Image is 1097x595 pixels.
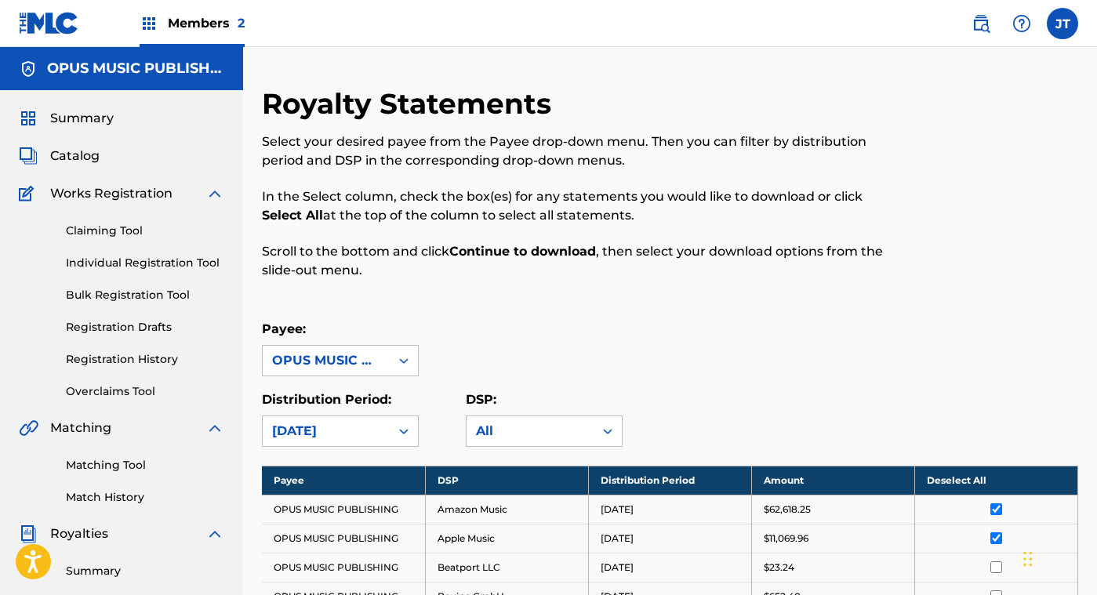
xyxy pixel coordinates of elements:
[1006,8,1037,39] div: Help
[19,419,38,437] img: Matching
[205,184,224,203] img: expand
[764,561,794,575] p: $23.24
[19,12,79,34] img: MLC Logo
[66,351,224,368] a: Registration History
[588,524,751,553] td: [DATE]
[19,184,39,203] img: Works Registration
[19,147,38,165] img: Catalog
[50,184,173,203] span: Works Registration
[66,489,224,506] a: Match History
[19,60,38,78] img: Accounts
[262,495,425,524] td: OPUS MUSIC PUBLISHING
[914,466,1077,495] th: Deselect All
[262,132,891,170] p: Select your desired payee from the Payee drop-down menu. Then you can filter by distribution peri...
[19,524,38,543] img: Royalties
[66,457,224,473] a: Matching Tool
[425,495,588,524] td: Amazon Music
[425,466,588,495] th: DSP
[1023,535,1033,582] div: Drag
[262,242,891,280] p: Scroll to the bottom and click , then select your download options from the slide-out menu.
[588,466,751,495] th: Distribution Period
[588,553,751,582] td: [DATE]
[66,287,224,303] a: Bulk Registration Tool
[47,60,224,78] h5: OPUS MUSIC PUBLISHING
[272,351,380,370] div: OPUS MUSIC PUBLISHING
[50,109,114,128] span: Summary
[425,524,588,553] td: Apple Music
[262,466,425,495] th: Payee
[66,319,224,336] a: Registration Drafts
[466,392,496,407] label: DSP:
[19,147,100,165] a: CatalogCatalog
[425,553,588,582] td: Beatport LLC
[262,553,425,582] td: OPUS MUSIC PUBLISHING
[66,255,224,271] a: Individual Registration Tool
[19,109,38,128] img: Summary
[751,466,914,495] th: Amount
[50,419,111,437] span: Matching
[1053,375,1097,501] iframe: Resource Center
[476,422,584,441] div: All
[205,524,224,543] img: expand
[66,563,224,579] a: Summary
[19,109,114,128] a: SummarySummary
[205,419,224,437] img: expand
[140,14,158,33] img: Top Rightsholders
[66,383,224,400] a: Overclaims Tool
[588,495,751,524] td: [DATE]
[50,524,108,543] span: Royalties
[1047,8,1078,39] div: User Menu
[1012,14,1031,33] img: help
[764,502,811,517] p: $62,618.25
[262,86,559,122] h2: Royalty Statements
[965,8,997,39] a: Public Search
[262,321,306,336] label: Payee:
[50,147,100,165] span: Catalog
[272,422,380,441] div: [DATE]
[238,16,245,31] span: 2
[262,524,425,553] td: OPUS MUSIC PUBLISHING
[262,187,891,225] p: In the Select column, check the box(es) for any statements you would like to download or click at...
[262,392,391,407] label: Distribution Period:
[66,223,224,239] a: Claiming Tool
[972,14,990,33] img: search
[764,532,808,546] p: $11,069.96
[449,244,596,259] strong: Continue to download
[1019,520,1097,595] iframe: Chat Widget
[168,14,245,32] span: Members
[262,208,323,223] strong: Select All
